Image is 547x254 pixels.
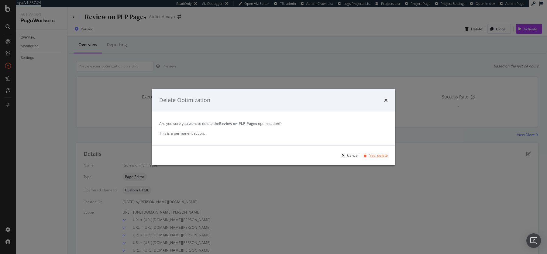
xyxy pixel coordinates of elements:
button: Cancel [339,150,359,160]
strong: Review on PLP Pages [219,121,257,126]
div: Cancel [347,153,359,158]
div: Yes, delete [369,153,388,158]
div: Are you sure you want to delete the optimization? This is a permanent action. [159,118,388,138]
div: Delete Optimization [159,96,210,104]
button: Yes, delete [361,150,388,160]
div: times [384,96,388,104]
div: modal [152,89,395,165]
div: Open Intercom Messenger [526,233,541,248]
